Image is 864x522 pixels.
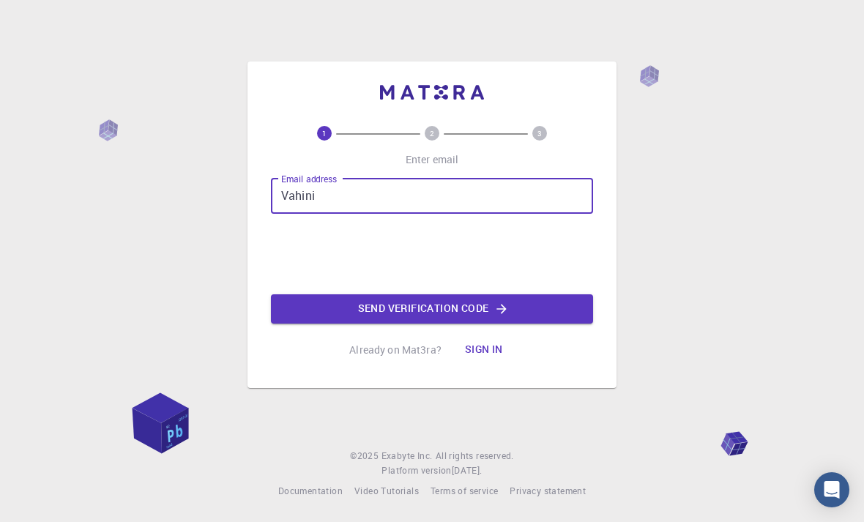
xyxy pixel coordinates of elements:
a: Documentation [278,484,343,499]
p: Enter email [406,152,459,167]
a: Privacy statement [510,484,586,499]
text: 2 [430,128,434,138]
span: Terms of service [431,485,498,496]
span: All rights reserved. [436,449,514,463]
span: Documentation [278,485,343,496]
text: 1 [322,128,327,138]
span: Privacy statement [510,485,586,496]
div: Open Intercom Messenger [814,472,849,507]
text: 3 [537,128,542,138]
a: Terms of service [431,484,498,499]
label: Email address [281,173,337,185]
span: Video Tutorials [354,485,419,496]
span: © 2025 [350,449,381,463]
button: Send verification code [271,294,593,324]
span: [DATE] . [452,464,483,476]
a: Video Tutorials [354,484,419,499]
a: Exabyte Inc. [381,449,433,463]
span: Exabyte Inc. [381,450,433,461]
p: Already on Mat3ra? [349,343,442,357]
iframe: reCAPTCHA [321,225,543,283]
button: Sign in [453,335,515,365]
a: [DATE]. [452,463,483,478]
span: Platform version [381,463,451,478]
